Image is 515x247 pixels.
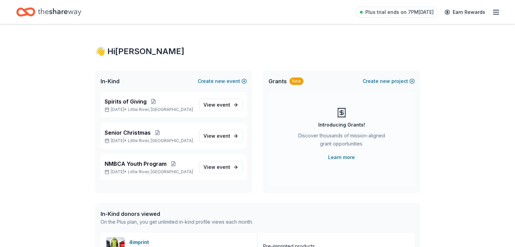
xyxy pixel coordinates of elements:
span: View [203,163,230,171]
span: new [380,77,390,85]
span: View [203,101,230,109]
a: Earn Rewards [441,6,489,18]
span: Senior Christmas [105,129,151,137]
button: Createnewproject [363,77,415,85]
div: On the Plus plan, you get unlimited in-kind profile views each month. [101,218,253,226]
span: Spirits of Giving [105,97,147,106]
p: [DATE] • [105,169,194,175]
span: event [217,102,230,108]
a: View event [199,161,243,173]
div: New [289,77,303,85]
div: Discover thousands of mission-aligned grant opportunities. [296,132,388,151]
a: View event [199,99,243,111]
span: Plus trial ends on 7PM[DATE] [365,8,434,16]
a: Plus trial ends on 7PM[DATE] [356,7,438,18]
span: View [203,132,230,140]
a: Home [16,4,81,20]
div: 4imprint [129,238,152,246]
button: Createnewevent [198,77,247,85]
span: Grants [269,77,287,85]
span: In-Kind [101,77,120,85]
span: new [215,77,225,85]
p: [DATE] • [105,107,194,112]
span: Little River, [GEOGRAPHIC_DATA] [128,107,193,112]
span: NMBCA Youth Program [105,160,167,168]
a: View event [199,130,243,142]
div: In-Kind donors viewed [101,210,253,218]
div: Introducing Grants! [318,121,365,129]
span: event [217,164,230,170]
span: Little River, [GEOGRAPHIC_DATA] [128,138,193,143]
p: [DATE] • [105,138,194,143]
a: Learn more [328,153,355,161]
div: 👋 Hi [PERSON_NAME] [95,46,420,57]
span: event [217,133,230,139]
span: Little River, [GEOGRAPHIC_DATA] [128,169,193,175]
